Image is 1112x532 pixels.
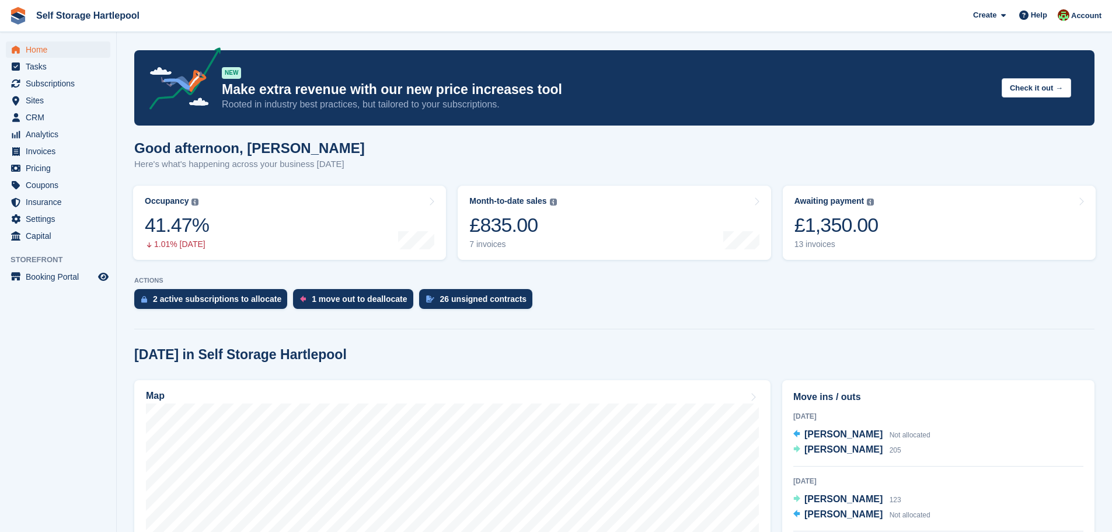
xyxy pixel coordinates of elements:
div: [DATE] [793,411,1083,422]
span: [PERSON_NAME] [804,444,883,454]
span: Create [973,9,996,21]
div: Occupancy [145,196,189,206]
span: 205 [890,446,901,454]
span: Sites [26,92,96,109]
span: Help [1031,9,1047,21]
div: 1.01% [DATE] [145,239,209,249]
span: Pricing [26,160,96,176]
a: [PERSON_NAME] Not allocated [793,427,930,443]
span: Capital [26,228,96,244]
a: menu [6,228,110,244]
div: £835.00 [469,213,556,237]
img: stora-icon-8386f47178a22dfd0bd8f6a31ec36ba5ce8667c1dd55bd0f319d3a0aa187defe.svg [9,7,27,25]
span: Tasks [26,58,96,75]
a: [PERSON_NAME] 123 [793,492,901,507]
span: Booking Portal [26,269,96,285]
div: 2 active subscriptions to allocate [153,294,281,304]
span: 123 [890,496,901,504]
a: menu [6,211,110,227]
p: Make extra revenue with our new price increases tool [222,81,992,98]
a: menu [6,194,110,210]
span: [PERSON_NAME] [804,494,883,504]
span: Invoices [26,143,96,159]
h1: Good afternoon, [PERSON_NAME] [134,140,365,156]
a: Occupancy 41.47% 1.01% [DATE] [133,186,446,260]
a: 1 move out to deallocate [293,289,419,315]
a: Awaiting payment £1,350.00 13 invoices [783,186,1096,260]
div: £1,350.00 [794,213,879,237]
p: Rooted in industry best practices, but tailored to your subscriptions. [222,98,992,111]
img: icon-info-grey-7440780725fd019a000dd9b08b2336e03edf1995a4989e88bcd33f0948082b44.svg [550,199,557,206]
a: menu [6,269,110,285]
span: Settings [26,211,96,227]
span: Analytics [26,126,96,142]
span: [PERSON_NAME] [804,429,883,439]
img: move_outs_to_deallocate_icon-f764333ba52eb49d3ac5e1228854f67142a1ed5810a6f6cc68b1a99e826820c5.svg [300,295,306,302]
span: Insurance [26,194,96,210]
button: Check it out → [1002,78,1071,98]
h2: Map [146,391,165,401]
div: [DATE] [793,476,1083,486]
a: menu [6,109,110,126]
div: Awaiting payment [794,196,864,206]
span: Subscriptions [26,75,96,92]
a: [PERSON_NAME] Not allocated [793,507,930,523]
p: ACTIONS [134,277,1094,284]
h2: [DATE] in Self Storage Hartlepool [134,347,347,363]
a: menu [6,75,110,92]
div: Month-to-date sales [469,196,546,206]
h2: Move ins / outs [793,390,1083,404]
span: Home [26,41,96,58]
a: menu [6,41,110,58]
a: menu [6,177,110,193]
img: Woods Removals [1058,9,1069,21]
span: CRM [26,109,96,126]
p: Here's what's happening across your business [DATE] [134,158,365,171]
span: Not allocated [890,431,930,439]
div: NEW [222,67,241,79]
span: Storefront [11,254,116,266]
div: 13 invoices [794,239,879,249]
a: menu [6,143,110,159]
a: Month-to-date sales £835.00 7 invoices [458,186,771,260]
a: 2 active subscriptions to allocate [134,289,293,315]
a: 26 unsigned contracts [419,289,539,315]
a: Preview store [96,270,110,284]
div: 26 unsigned contracts [440,294,527,304]
a: menu [6,92,110,109]
a: menu [6,160,110,176]
span: Account [1071,10,1101,22]
a: menu [6,58,110,75]
a: Self Storage Hartlepool [32,6,144,25]
img: icon-info-grey-7440780725fd019a000dd9b08b2336e03edf1995a4989e88bcd33f0948082b44.svg [191,199,198,206]
div: 7 invoices [469,239,556,249]
div: 41.47% [145,213,209,237]
span: [PERSON_NAME] [804,509,883,519]
img: price-adjustments-announcement-icon-8257ccfd72463d97f412b2fc003d46551f7dbcb40ab6d574587a9cd5c0d94... [140,47,221,114]
img: icon-info-grey-7440780725fd019a000dd9b08b2336e03edf1995a4989e88bcd33f0948082b44.svg [867,199,874,206]
img: contract_signature_icon-13c848040528278c33f63329250d36e43548de30e8caae1d1a13099fd9432cc5.svg [426,295,434,302]
a: menu [6,126,110,142]
img: active_subscription_to_allocate_icon-d502201f5373d7db506a760aba3b589e785aa758c864c3986d89f69b8ff3... [141,295,147,303]
div: 1 move out to deallocate [312,294,407,304]
span: Coupons [26,177,96,193]
a: [PERSON_NAME] 205 [793,443,901,458]
span: Not allocated [890,511,930,519]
